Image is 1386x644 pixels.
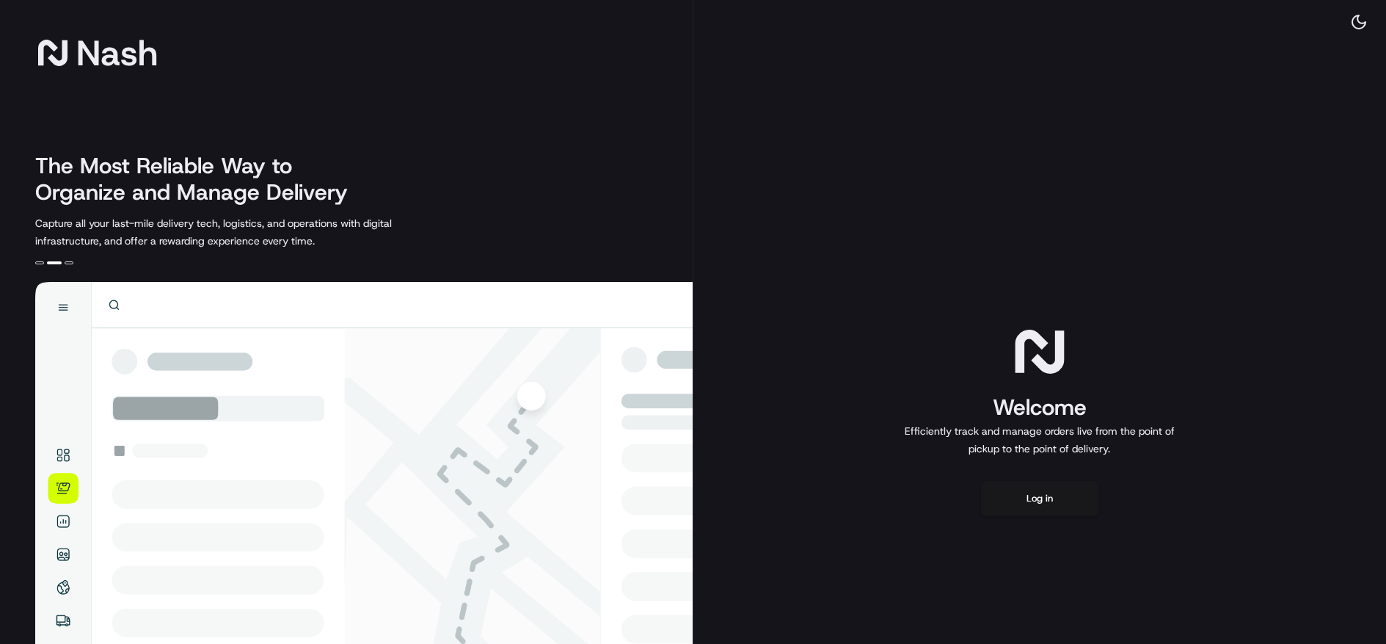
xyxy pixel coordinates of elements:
h2: The Most Reliable Way to Organize and Manage Delivery [35,153,364,206]
span: Nash [76,38,158,68]
button: Log in [981,481,1098,516]
p: Efficiently track and manage orders live from the point of pickup to the point of delivery. [899,422,1181,457]
p: Capture all your last-mile delivery tech, logistics, and operations with digital infrastructure, ... [35,214,458,250]
h1: Welcome [899,393,1181,422]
